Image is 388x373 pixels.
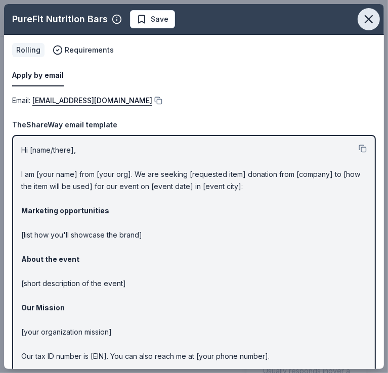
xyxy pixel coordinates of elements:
[65,44,114,56] span: Requirements
[53,44,114,56] button: Requirements
[12,65,64,86] button: Apply by email
[32,95,152,107] a: [EMAIL_ADDRESS][DOMAIN_NAME]
[21,255,79,263] strong: About the event
[12,11,108,27] div: PureFit Nutrition Bars
[151,13,168,25] span: Save
[21,303,65,312] strong: Our Mission
[130,10,175,28] button: Save
[12,119,376,131] div: TheShareWay email template
[12,96,152,105] span: Email :
[21,206,109,215] strong: Marketing opportunities
[12,43,45,57] div: Rolling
